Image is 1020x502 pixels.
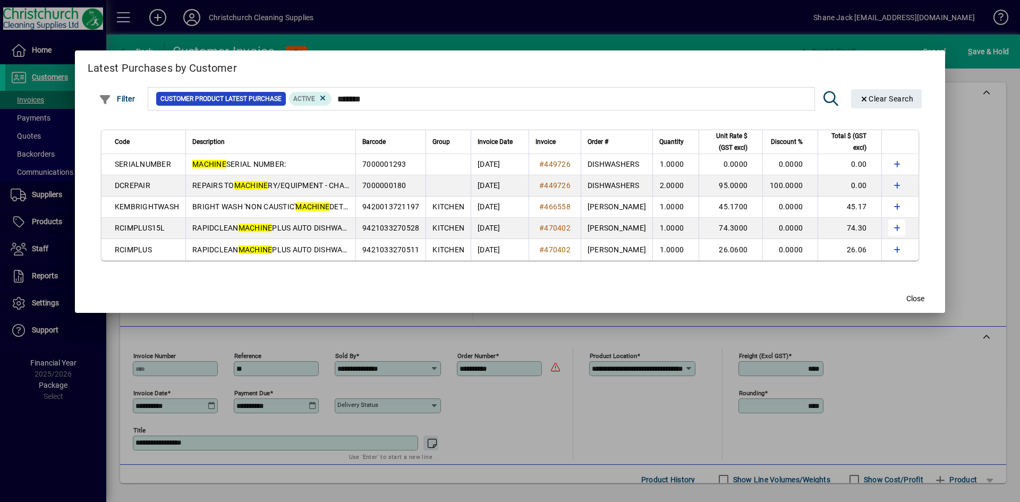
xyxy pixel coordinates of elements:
em: MACHINE [239,224,273,232]
button: Clear [851,89,922,108]
button: Close [898,290,932,309]
td: [PERSON_NAME] [581,218,652,239]
span: 7000001293 [362,160,406,168]
td: 2.0000 [652,175,699,197]
a: #470402 [535,222,574,234]
div: Barcode [362,136,419,148]
a: #466558 [535,201,574,212]
span: KITCHEN [432,202,464,211]
td: DISHWASHERS [581,175,652,197]
span: # [539,224,544,232]
div: Unit Rate $ (GST excl) [705,130,757,154]
td: 100.0000 [762,175,818,197]
span: 470402 [544,245,571,254]
div: Quantity [659,136,693,148]
span: Discount % [771,136,803,148]
span: Group [432,136,450,148]
td: 0.00 [818,175,881,197]
td: 1.0000 [652,239,699,260]
em: MACHINE [239,245,273,254]
span: 470402 [544,224,571,232]
td: 0.00 [818,154,881,175]
span: Order # [588,136,608,148]
div: Code [115,136,179,148]
td: [DATE] [471,175,529,197]
em: MACHINE [192,160,226,168]
span: DCREPAIR [115,181,150,190]
span: # [539,202,544,211]
span: REPAIRS TO RY/EQUIPMENT - CHARGED PER HOUR [192,181,402,190]
button: Filter [96,89,138,108]
span: BRIGHT WASH 'NON CAUSTIC' DETERGENT 5L (MPI C31) [192,202,419,211]
span: SERIAL NUMBER: [192,160,286,168]
td: DISHWASHERS [581,154,652,175]
a: #449726 [535,180,574,191]
td: [DATE] [471,197,529,218]
td: [DATE] [471,239,529,260]
td: 1.0000 [652,218,699,239]
a: #449726 [535,158,574,170]
td: [PERSON_NAME] [581,197,652,218]
span: RCIMPLUS [115,245,152,254]
span: 449726 [544,160,571,168]
div: Invoice Date [478,136,522,148]
td: 0.0000 [699,154,762,175]
span: RAPIDCLEAN PLUS AUTO DISHWASH LIQUID 5L 'NETT PRICE' [DG-C8] (MPI C31) [192,245,499,254]
div: Total $ (GST excl) [824,130,876,154]
td: 45.17 [818,197,881,218]
div: Group [432,136,464,148]
span: Invoice [535,136,556,148]
span: Quantity [659,136,684,148]
span: KEMBRIGHTWASH [115,202,179,211]
span: Clear Search [860,95,914,103]
td: 1.0000 [652,154,699,175]
span: Description [192,136,225,148]
span: Active [293,95,315,103]
td: 0.0000 [762,154,818,175]
span: RCIMPLUS15L [115,224,165,232]
span: Barcode [362,136,386,148]
td: [PERSON_NAME] [581,239,652,260]
div: Description [192,136,349,148]
td: 74.30 [818,218,881,239]
span: Unit Rate $ (GST excl) [705,130,747,154]
td: 0.0000 [762,218,818,239]
td: [DATE] [471,218,529,239]
td: 95.0000 [699,175,762,197]
div: Discount % [769,136,812,148]
span: Filter [99,95,135,103]
td: [DATE] [471,154,529,175]
span: 9421033270511 [362,245,419,254]
span: 466558 [544,202,571,211]
span: # [539,245,544,254]
span: # [539,160,544,168]
span: Code [115,136,130,148]
div: Order # [588,136,646,148]
span: 9421033270528 [362,224,419,232]
span: KITCHEN [432,224,464,232]
span: SERIALNUMBER [115,160,171,168]
span: KITCHEN [432,245,464,254]
td: 1.0000 [652,197,699,218]
span: Total $ (GST excl) [824,130,866,154]
span: RAPIDCLEAN PLUS AUTO DISHWASH LIQUID 15L 'NETT PRICE' [DG-C8] (MPI C31) [192,224,503,232]
span: # [539,181,544,190]
td: 45.1700 [699,197,762,218]
h2: Latest Purchases by Customer [75,50,945,81]
span: Close [906,293,924,304]
a: #470402 [535,244,574,256]
span: Customer Product Latest Purchase [160,93,282,104]
mat-chip: Product Activation Status: Active [289,92,331,106]
td: 0.0000 [762,239,818,260]
span: 7000000180 [362,181,406,190]
span: Invoice Date [478,136,513,148]
td: 0.0000 [762,197,818,218]
span: 9420013721197 [362,202,419,211]
td: 26.06 [818,239,881,260]
em: MACHINE [295,202,329,211]
td: 26.0600 [699,239,762,260]
td: 74.3000 [699,218,762,239]
em: MACHINE [234,181,268,190]
span: 449726 [544,181,571,190]
div: Invoice [535,136,574,148]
